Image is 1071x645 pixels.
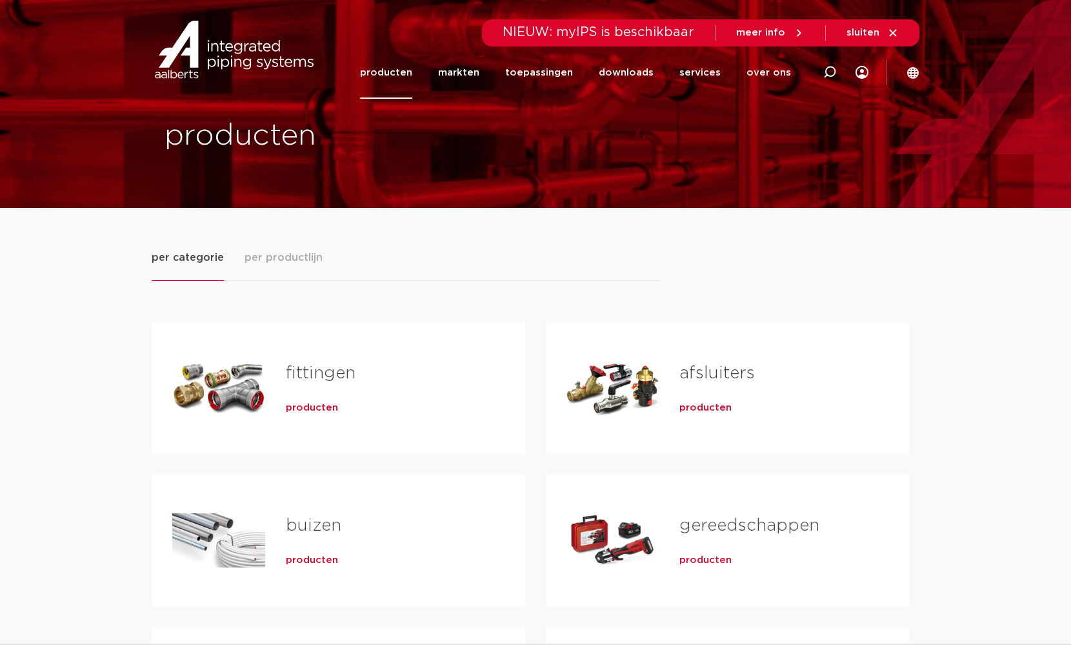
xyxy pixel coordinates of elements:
span: per productlijn [245,250,323,265]
h1: producten [165,116,529,157]
a: markten [438,46,479,99]
a: producten [679,554,732,567]
nav: Menu [360,46,791,99]
span: meer info [736,28,785,37]
a: buizen [286,517,341,534]
span: sluiten [846,28,879,37]
span: per categorie [152,250,224,265]
a: producten [360,46,412,99]
div: my IPS [856,46,868,99]
a: services [679,46,721,99]
a: toepassingen [505,46,573,99]
a: gereedschappen [679,517,819,534]
a: over ons [746,46,791,99]
span: NIEUW: myIPS is beschikbaar [503,26,694,39]
a: producten [286,554,338,567]
a: producten [286,402,338,415]
a: downloads [599,46,654,99]
a: meer info [736,27,805,39]
a: producten [679,402,732,415]
a: sluiten [846,27,899,39]
a: afsluiters [679,365,755,382]
a: fittingen [286,365,355,382]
